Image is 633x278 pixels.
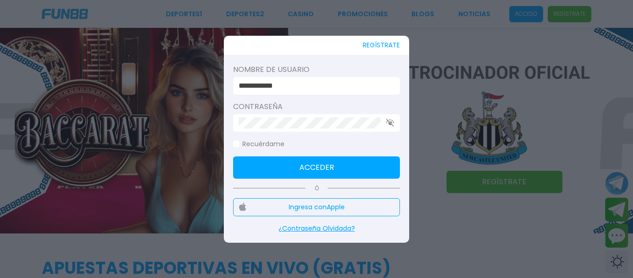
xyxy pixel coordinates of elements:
[233,198,400,216] button: Ingresa conApple
[233,184,400,193] p: Ó
[363,36,400,55] button: REGÍSTRATE
[233,101,400,112] label: Contraseña
[233,64,400,75] label: Nombre de usuario
[233,139,285,149] label: Recuérdame
[233,224,400,233] p: ¿Contraseña Olvidada?
[233,156,400,179] button: Acceder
